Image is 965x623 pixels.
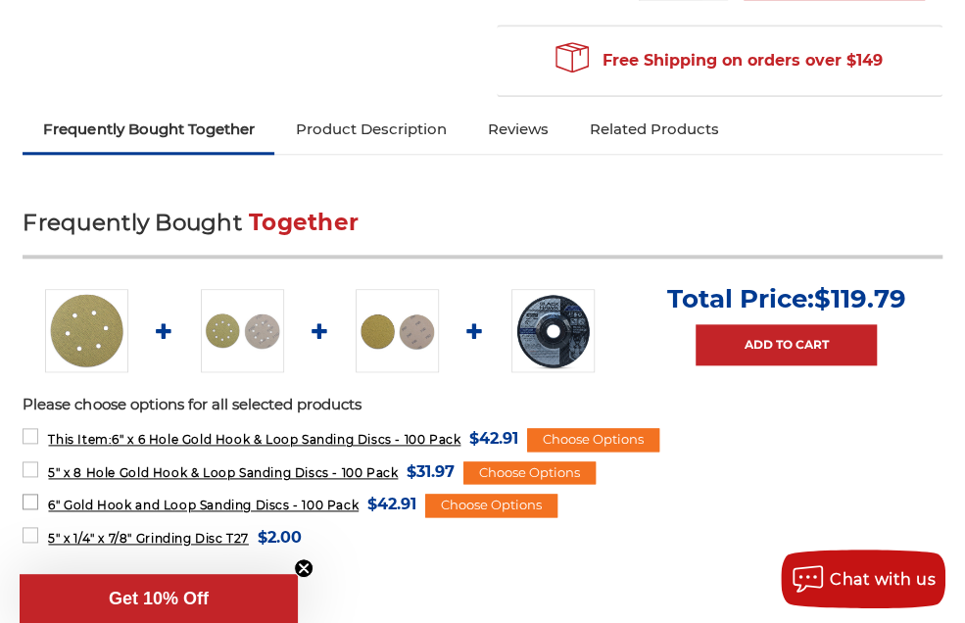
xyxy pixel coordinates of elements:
span: Get 10% Off [109,589,209,608]
span: Frequently Bought [23,209,241,236]
a: Reviews [466,108,568,151]
img: 6 inch hook & loop disc 6 VAC Hole [45,289,128,372]
span: $119.79 [814,283,906,314]
div: Choose Options [425,494,557,517]
p: Total Price: [667,283,906,314]
strong: This Item: [48,432,112,447]
span: 5" x 8 Hole Gold Hook & Loop Sanding Discs - 100 Pack [48,465,398,480]
span: 6" Gold Hook and Loop Sanding Discs - 100 Pack [48,498,359,512]
div: Choose Options [463,461,596,485]
span: $2.00 [258,524,302,551]
span: Together [249,209,359,236]
span: Free Shipping on orders over $149 [555,41,883,80]
button: Chat with us [781,550,945,608]
span: $42.91 [367,491,416,517]
span: 6" x 6 Hole Gold Hook & Loop Sanding Discs - 100 Pack [48,432,460,447]
span: $42.91 [469,425,518,452]
p: Please choose options for all selected products [23,394,941,416]
a: Add to Cart [696,324,877,365]
span: Chat with us [830,570,936,589]
div: Get 10% OffClose teaser [20,574,298,623]
span: $31.97 [407,458,455,485]
a: Product Description [274,108,466,151]
span: 5" x 1/4" x 7/8" Grinding Disc T27 [48,531,248,546]
a: Related Products [568,108,739,151]
a: Frequently Bought Together [23,108,274,151]
div: Choose Options [527,428,659,452]
button: Close teaser [294,558,314,578]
